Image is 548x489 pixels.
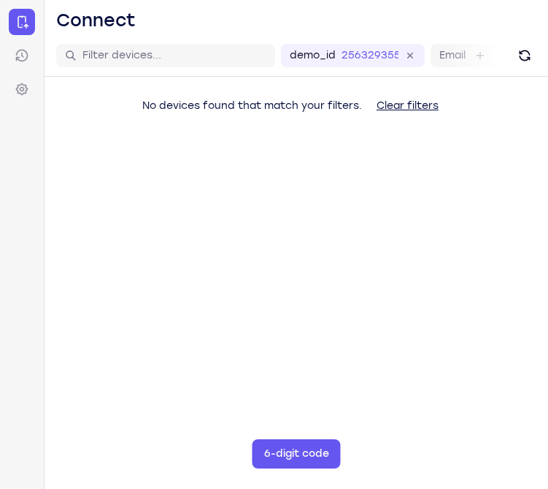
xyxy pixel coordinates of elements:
label: Email [439,48,466,63]
h1: Connect [56,9,136,32]
label: demo_id [290,48,336,63]
a: Settings [9,76,35,102]
input: Filter devices... [82,48,266,63]
a: Sessions [9,42,35,69]
span: No devices found that match your filters. [142,99,362,112]
a: Connect [9,9,35,35]
button: 6-digit code [252,439,341,469]
button: Refresh [513,44,536,67]
button: Clear filters [365,91,450,121]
